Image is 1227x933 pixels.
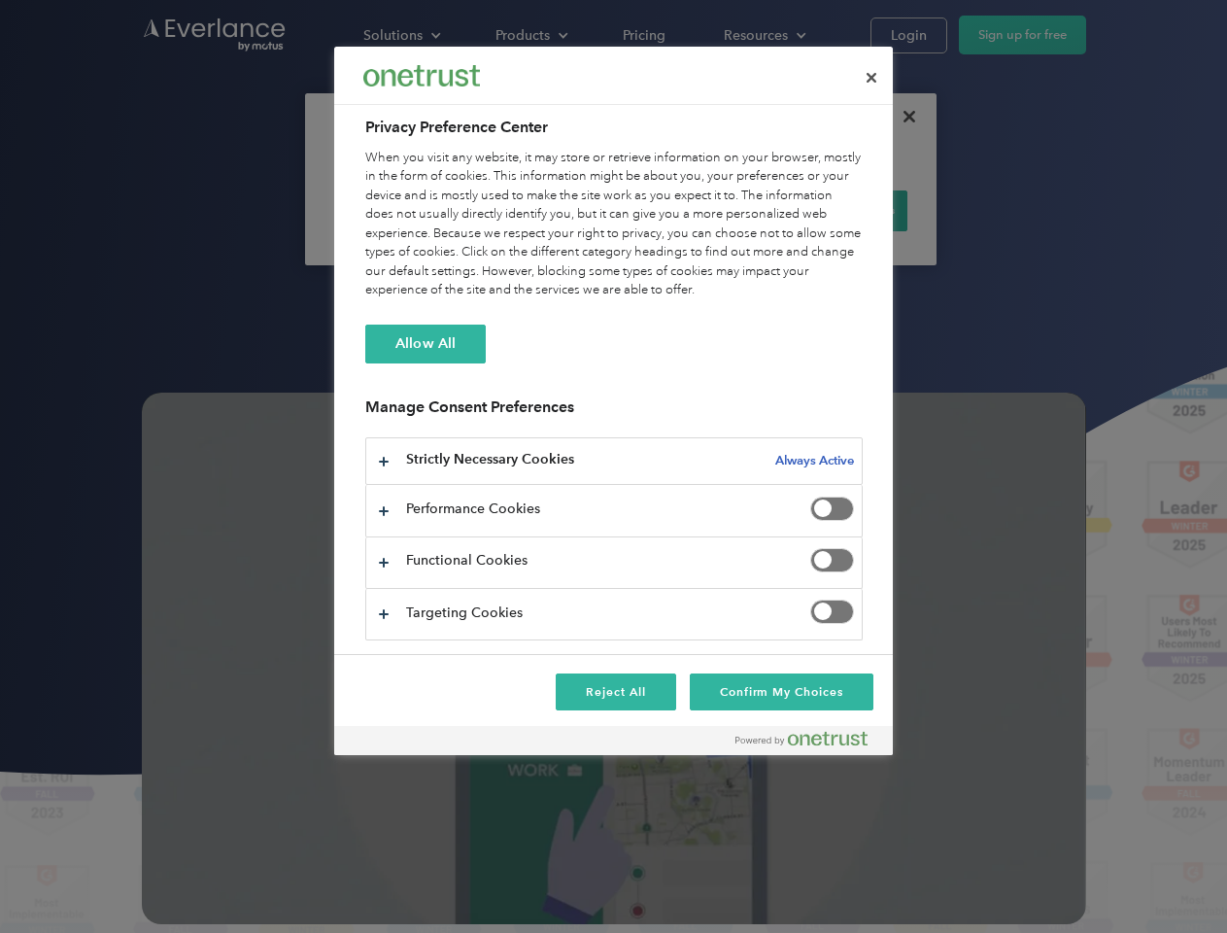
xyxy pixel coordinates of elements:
button: Allow All [365,325,486,363]
button: Confirm My Choices [690,674,873,710]
div: Privacy Preference Center [334,47,893,755]
a: Powered by OneTrust Opens in a new Tab [735,731,883,755]
div: Everlance [363,56,480,95]
button: Close [850,56,893,99]
div: Preference center [334,47,893,755]
input: Submit [143,116,241,156]
img: Powered by OneTrust Opens in a new Tab [735,731,868,746]
h2: Privacy Preference Center [365,116,863,139]
img: Everlance [363,65,480,86]
h3: Manage Consent Preferences [365,397,863,428]
button: Reject All [556,674,676,710]
div: When you visit any website, it may store or retrieve information on your browser, mostly in the f... [365,149,863,300]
